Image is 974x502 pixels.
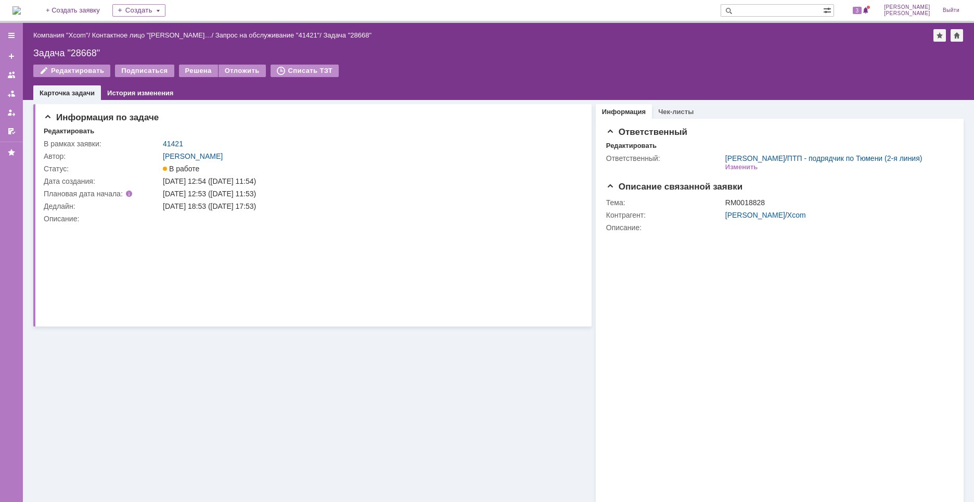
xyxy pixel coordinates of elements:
span: [PERSON_NAME] [884,4,930,10]
div: / [725,154,922,162]
div: [DATE] 12:53 ([DATE] 11:53) [163,190,575,198]
a: [PERSON_NAME] [163,152,223,160]
span: Информация по задаче [44,112,159,122]
div: RM0018828 [725,198,948,207]
div: Задача "28668" [33,48,964,58]
div: Описание: [606,223,950,232]
a: Запрос на обслуживание "41421" [215,31,320,39]
div: Автор: [44,152,161,160]
a: История изменения [107,89,173,97]
div: Редактировать [44,127,94,135]
div: [DATE] 12:54 ([DATE] 11:54) [163,177,575,185]
span: Описание связанной заявки [606,182,742,192]
span: [PERSON_NAME] [884,10,930,17]
div: Тема: [606,198,723,207]
div: Задача "28668" [323,31,371,39]
img: logo [12,6,21,15]
a: Контактное лицо "[PERSON_NAME]… [92,31,212,39]
a: Карточка задачи [40,89,95,97]
div: Описание: [44,215,578,223]
div: Контрагент: [606,211,723,219]
a: Перейти на домашнюю страницу [12,6,21,15]
div: / [725,211,948,219]
a: Создать заявку [3,48,20,65]
a: [PERSON_NAME] [725,211,785,219]
a: [PERSON_NAME] [725,154,785,162]
div: Статус: [44,165,161,173]
div: Добавить в избранное [933,29,946,42]
div: Редактировать [606,142,657,150]
div: / [92,31,215,39]
div: Плановая дата начала: [44,190,148,198]
div: Дата создания: [44,177,161,185]
div: Ответственный: [606,154,723,162]
a: Чек-листы [658,108,694,116]
a: Xcom [787,211,806,219]
div: Дедлайн: [44,202,161,210]
a: ПТП - подрядчик по Тюмени (2-я линия) [787,154,922,162]
a: Мои согласования [3,123,20,140]
div: Сделать домашней страницей [951,29,963,42]
div: / [33,31,92,39]
div: Изменить [725,163,758,171]
div: В рамках заявки: [44,140,161,148]
a: 41421 [163,140,183,148]
div: [DATE] 18:53 ([DATE] 17:53) [163,202,575,210]
a: Информация [602,108,646,116]
a: Компания "Xcom" [33,31,88,39]
span: В работе [163,165,199,173]
span: 3 [853,7,862,14]
a: Мои заявки [3,104,20,121]
span: Ответственный [606,127,687,137]
a: Заявки в моей ответственности [3,85,20,102]
a: Заявки на командах [3,67,20,83]
div: / [215,31,324,39]
div: Создать [112,4,165,17]
span: Расширенный поиск [823,5,834,15]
